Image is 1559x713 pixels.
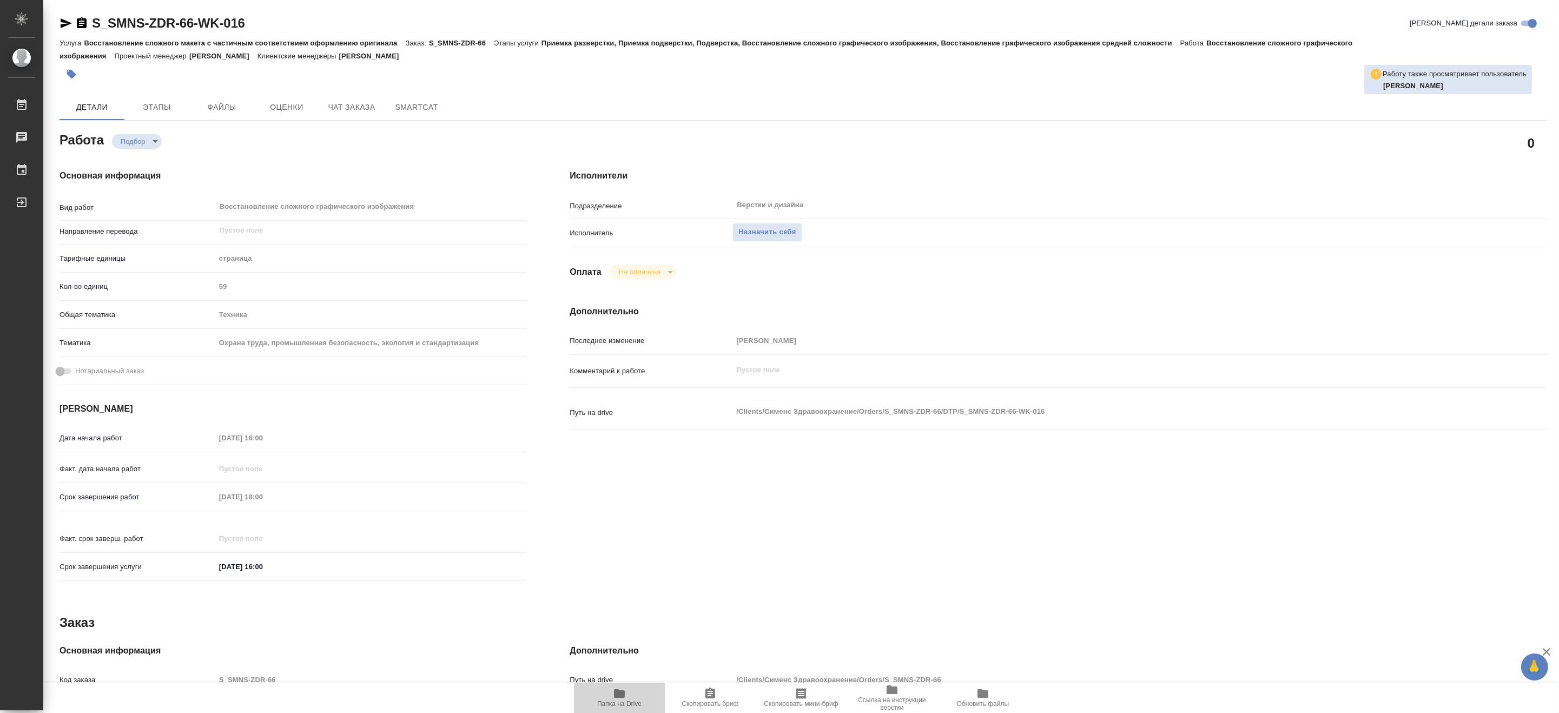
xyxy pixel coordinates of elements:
[1410,18,1517,29] span: [PERSON_NAME] детали заказа
[597,700,642,708] span: Папка на Drive
[406,39,429,47] p: Заказ:
[196,101,248,114] span: Файлы
[261,101,313,114] span: Оценки
[215,531,310,546] input: Пустое поле
[391,101,442,114] span: SmartCat
[610,265,677,279] div: Подбор
[60,402,526,415] h4: [PERSON_NAME]
[1383,69,1527,80] p: Работу также просматривает пользователь
[117,137,149,146] button: Подбор
[1383,81,1527,91] p: Петрова Валерия
[215,489,310,505] input: Пустое поле
[60,253,215,264] p: Тарифные единицы
[429,39,494,47] p: S_SMNS-ZDR-66
[574,683,665,713] button: Папка на Drive
[215,672,527,688] input: Пустое поле
[1383,82,1443,90] b: [PERSON_NAME]
[115,52,189,60] p: Проектный менеджер
[326,101,378,114] span: Чат заказа
[215,430,310,446] input: Пустое поле
[1525,656,1544,678] span: 🙏
[60,17,72,30] button: Скопировать ссылку для ЯМессенджера
[570,335,732,346] p: Последнее изменение
[189,52,257,60] p: [PERSON_NAME]
[764,700,838,708] span: Скопировать мини-бриф
[215,559,310,575] input: ✎ Введи что-нибудь
[1528,134,1535,152] h2: 0
[131,101,183,114] span: Этапы
[215,334,527,352] div: Охрана труда, промышленная безопасность, экология и стандартизация
[541,39,1180,47] p: Приемка разверстки, Приемка подверстки, Подверстка, Восстановление сложного графического изображе...
[937,683,1028,713] button: Обновить файлы
[732,672,1465,688] input: Пустое поле
[75,366,144,377] span: Нотариальный заказ
[92,16,245,30] a: S_SMNS-ZDR-66-WK-016
[570,266,602,279] h4: Оплата
[732,402,1465,421] textarea: /Clients/Сименс Здравоохранение/Orders/S_SMNS-ZDR-66/DTP/S_SMNS-ZDR-66-WK-016
[570,644,1547,657] h4: Дополнительно
[60,614,95,631] h2: Заказ
[570,201,732,212] p: Подразделение
[60,492,215,503] p: Срок завершения работ
[957,700,1009,708] span: Обновить файлы
[339,52,407,60] p: [PERSON_NAME]
[112,134,162,149] div: Подбор
[60,281,215,292] p: Кол-во единиц
[570,169,1547,182] h4: Исполнители
[616,267,664,276] button: Не оплачена
[215,249,527,268] div: страница
[60,464,215,474] p: Факт. дата начала работ
[756,683,847,713] button: Скопировать мини-бриф
[738,226,796,239] span: Назначить себя
[60,533,215,544] p: Факт. срок заверш. работ
[60,169,526,182] h4: Основная информация
[570,407,732,418] p: Путь на drive
[1521,653,1548,681] button: 🙏
[60,129,104,149] h2: Работа
[682,700,738,708] span: Скопировать бриф
[60,433,215,444] p: Дата начала работ
[1180,39,1207,47] p: Работа
[60,202,215,213] p: Вид работ
[60,562,215,572] p: Срок завершения услуги
[853,696,931,711] span: Ссылка на инструкции верстки
[570,366,732,377] p: Комментарий к работе
[60,338,215,348] p: Тематика
[215,279,527,294] input: Пустое поле
[570,228,732,239] p: Исполнитель
[60,675,215,685] p: Код заказа
[60,309,215,320] p: Общая тематика
[732,223,802,242] button: Назначить себя
[60,226,215,237] p: Направление перевода
[665,683,756,713] button: Скопировать бриф
[60,39,84,47] p: Услуга
[570,675,732,685] p: Путь на drive
[215,461,310,477] input: Пустое поле
[219,224,501,237] input: Пустое поле
[215,306,527,324] div: Техника
[570,305,1547,318] h4: Дополнительно
[60,644,526,657] h4: Основная информация
[84,39,405,47] p: Восстановление сложного макета с частичным соответствием оформлению оригинала
[847,683,937,713] button: Ссылка на инструкции верстки
[257,52,339,60] p: Клиентские менеджеры
[732,333,1465,348] input: Пустое поле
[60,62,83,86] button: Добавить тэг
[66,101,118,114] span: Детали
[494,39,541,47] p: Этапы услуги
[75,17,88,30] button: Скопировать ссылку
